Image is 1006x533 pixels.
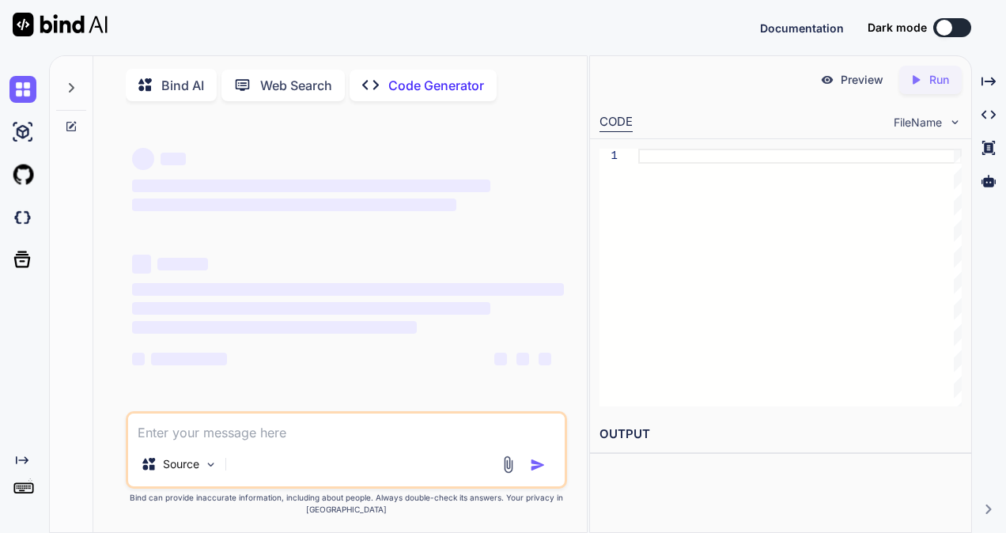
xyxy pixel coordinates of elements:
[9,161,36,188] img: githubLight
[132,255,151,274] span: ‌
[820,73,834,87] img: preview
[132,321,417,334] span: ‌
[590,416,971,453] h2: OUTPUT
[868,20,927,36] span: Dark mode
[132,148,154,170] span: ‌
[132,302,490,315] span: ‌
[599,149,618,164] div: 1
[132,198,456,211] span: ‌
[132,283,564,296] span: ‌
[157,258,208,270] span: ‌
[161,76,204,95] p: Bind AI
[499,456,517,474] img: attachment
[760,21,844,35] span: Documentation
[161,153,186,165] span: ‌
[539,353,551,365] span: ‌
[132,353,145,365] span: ‌
[841,72,883,88] p: Preview
[388,76,484,95] p: Code Generator
[151,353,227,365] span: ‌
[760,20,844,36] button: Documentation
[163,456,199,472] p: Source
[948,115,962,129] img: chevron down
[204,458,217,471] img: Pick Models
[260,76,332,95] p: Web Search
[516,353,529,365] span: ‌
[126,492,567,516] p: Bind can provide inaccurate information, including about people. Always double-check its answers....
[13,13,108,36] img: Bind AI
[894,115,942,130] span: FileName
[599,113,633,132] div: CODE
[494,353,507,365] span: ‌
[9,76,36,103] img: chat
[929,72,949,88] p: Run
[132,180,490,192] span: ‌
[530,457,546,473] img: icon
[9,204,36,231] img: darkCloudIdeIcon
[9,119,36,146] img: ai-studio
